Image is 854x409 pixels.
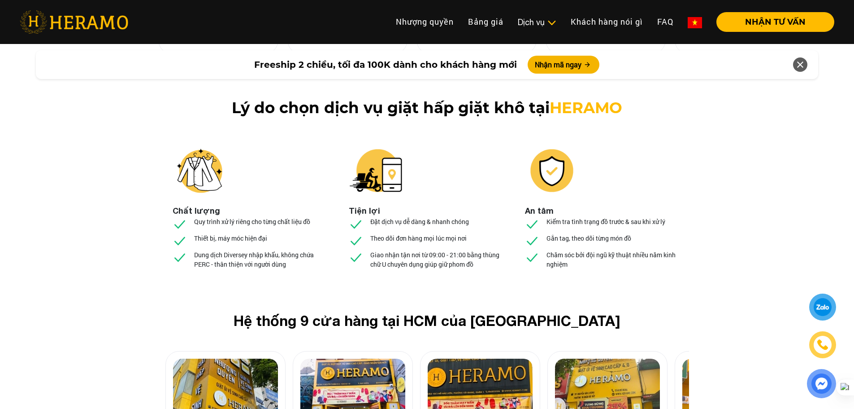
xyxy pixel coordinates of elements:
span: HERAMO [550,98,622,117]
a: NHẬN TƯ VẤN [709,18,834,26]
img: checked.svg [525,217,539,231]
a: Nhượng quyền [389,12,461,31]
img: subToggleIcon [547,18,556,27]
img: checked.svg [173,250,187,264]
img: heramo-giat-hap-giat-kho-chat-luong [173,144,226,198]
button: Nhận mã ngay [528,56,599,74]
p: Theo dõi đơn hàng mọi lúc mọi nơi [370,233,467,243]
p: Quy trình xử lý riêng cho từng chất liệu đồ [194,217,310,226]
img: checked.svg [349,233,363,248]
img: checked.svg [173,233,187,248]
img: checked.svg [173,217,187,231]
h2: Hệ thống 9 cửa hàng tại HCM của [GEOGRAPHIC_DATA] [180,312,675,329]
p: Dung dịch Diversey nhập khẩu, không chứa PERC - thân thiện với người dùng [194,250,329,269]
img: checked.svg [525,233,539,248]
p: Thiết bị, máy móc hiện đại [194,233,267,243]
p: Kiểm tra tình trạng đồ trước & sau khi xử lý [546,217,665,226]
img: checked.svg [349,217,363,231]
span: Freeship 2 chiều, tối đa 100K dành cho khách hàng mới [254,58,517,71]
img: heramo-logo.png [20,10,128,34]
button: NHẬN TƯ VẤN [716,12,834,32]
img: checked.svg [349,250,363,264]
img: phone-icon [818,340,828,350]
a: Khách hàng nói gì [564,12,650,31]
img: heramo-giat-hap-giat-kho-an-tam [525,144,579,198]
a: FAQ [650,12,681,31]
a: phone-icon [811,333,835,357]
h1: Lý do chọn dịch vụ giặt hấp giặt khô tại [177,99,677,117]
img: heramo-giat-hap-giat-kho-tien-loi [349,144,403,198]
p: Đặt dịch vụ dễ dàng & nhanh chóng [370,217,469,226]
p: Giao nhận tận nơi từ 09:00 - 21:00 bằng thùng chữ U chuyên dụng giúp giữ phom đồ [370,250,506,269]
a: Bảng giá [461,12,511,31]
img: vn-flag.png [688,17,702,28]
p: Chăm sóc bởi đội ngũ kỹ thuật nhiều năm kinh nghiệm [546,250,682,269]
li: Tiện lợi [349,205,380,217]
p: Gắn tag, theo dõi từng món đồ [546,233,631,243]
div: Dịch vụ [518,16,556,28]
li: An tâm [525,205,554,217]
li: Chất lượng [173,205,220,217]
img: checked.svg [525,250,539,264]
